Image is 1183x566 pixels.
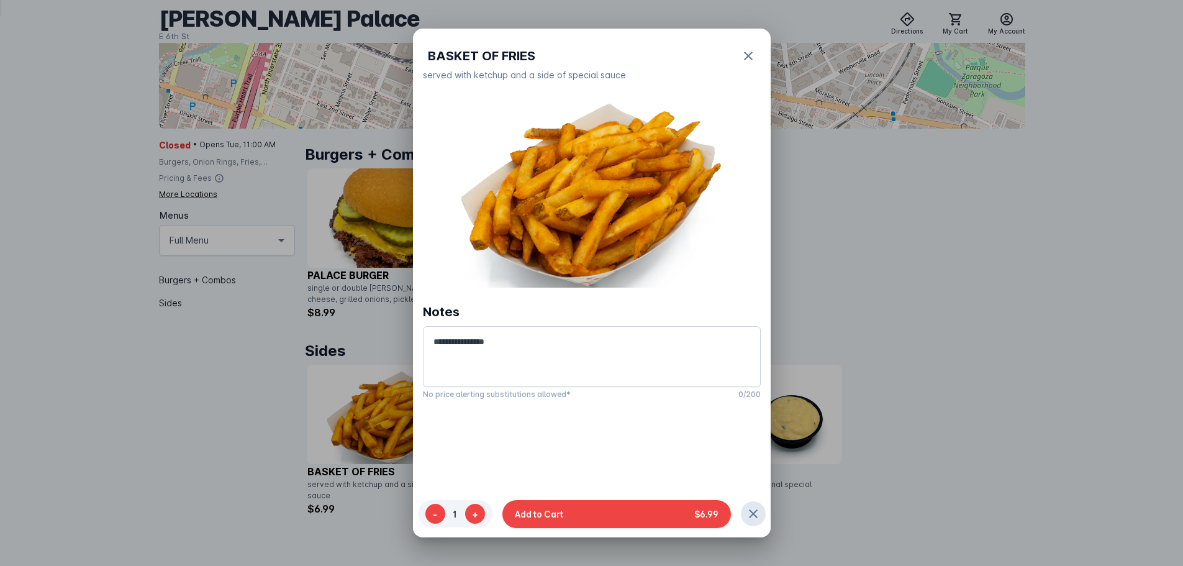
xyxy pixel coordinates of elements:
[465,504,485,524] button: +
[445,507,465,520] span: 1
[738,387,761,399] mat-hint: 0/200
[515,507,563,520] span: Add to Cart
[425,504,445,524] button: -
[428,47,535,65] span: BASKET OF FRIES
[502,500,731,527] button: Add to Cart$6.99
[423,68,761,81] div: served with ketchup and a side of special sauce
[423,89,761,288] img: 6cdddd31-1b6d-4a12-9915-24671da07969.webp
[694,507,718,520] span: $6.99
[423,303,460,321] div: Notes
[423,387,571,399] mat-hint: No price alerting substitutions allowed*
